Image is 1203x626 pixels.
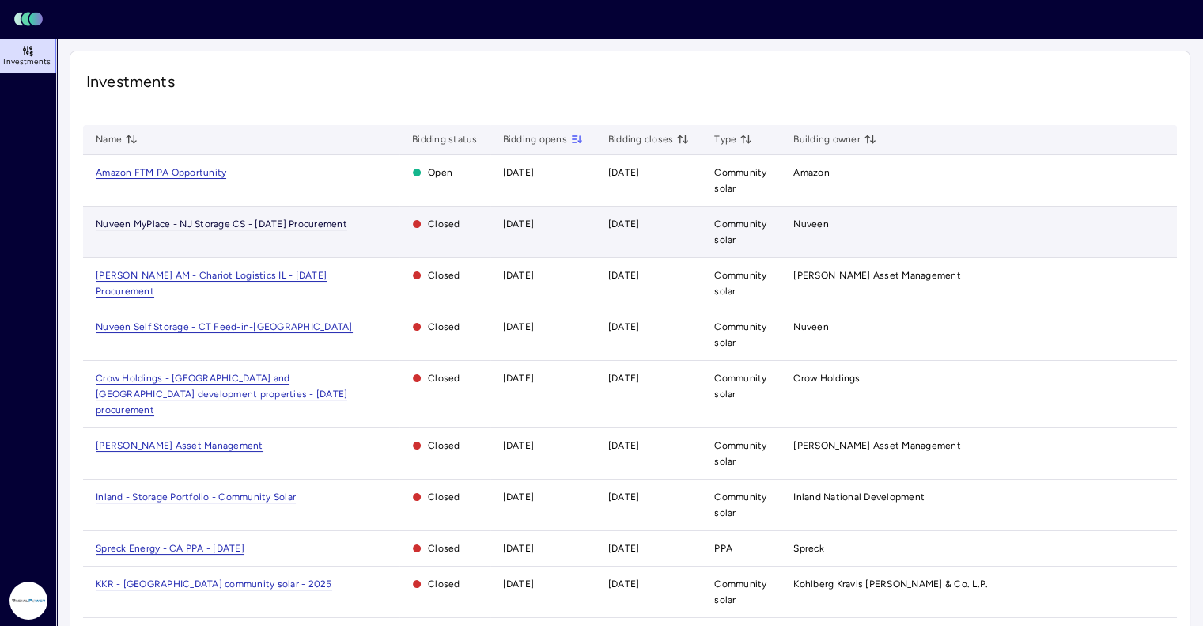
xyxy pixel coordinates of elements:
time: [DATE] [503,167,535,178]
span: Amazon FTM PA Opportunity [96,167,226,179]
td: Nuveen [781,309,1177,361]
span: Nuveen Self Storage - CT Feed-in-[GEOGRAPHIC_DATA] [96,321,353,333]
span: KKR - [GEOGRAPHIC_DATA] community solar - 2025 [96,579,332,590]
time: [DATE] [608,579,640,590]
a: [PERSON_NAME] Asset Management [96,440,263,451]
td: Inland National Development [781,480,1177,531]
button: toggle sorting [676,133,689,146]
img: Radial Power [9,582,47,620]
td: Community solar [702,207,781,258]
td: Community solar [702,155,781,207]
span: Bidding status [412,131,478,147]
span: Closed [412,541,478,556]
span: Name [96,131,138,147]
a: Crow Holdings - [GEOGRAPHIC_DATA] and [GEOGRAPHIC_DATA] development properties - [DATE] procurement [96,373,347,415]
td: Community solar [702,258,781,309]
button: toggle sorting [740,133,752,146]
td: Community solar [702,567,781,618]
time: [DATE] [503,440,535,451]
span: Closed [412,370,478,386]
span: Nuveen MyPlace - NJ Storage CS - [DATE] Procurement [96,218,347,230]
time: [DATE] [608,167,640,178]
td: Amazon [781,155,1177,207]
td: PPA [702,531,781,567]
a: Spreck Energy - CA PPA - [DATE] [96,543,244,554]
time: [DATE] [608,543,640,554]
span: Building owner [793,131,876,147]
time: [DATE] [503,270,535,281]
span: Closed [412,438,478,453]
time: [DATE] [608,270,640,281]
td: Spreck [781,531,1177,567]
span: [PERSON_NAME] Asset Management [96,440,263,452]
td: Community solar [702,309,781,361]
span: Closed [412,216,478,232]
span: Closed [412,489,478,505]
td: Crow Holdings [781,361,1177,428]
time: [DATE] [608,491,640,503]
td: Nuveen [781,207,1177,258]
a: KKR - [GEOGRAPHIC_DATA] community solar - 2025 [96,579,332,590]
span: Closed [412,267,478,283]
span: Closed [412,319,478,335]
button: toggle sorting [570,133,583,146]
time: [DATE] [503,543,535,554]
td: [PERSON_NAME] Asset Management [781,258,1177,309]
span: Investments [3,57,51,66]
time: [DATE] [608,218,640,230]
time: [DATE] [503,218,535,230]
time: [DATE] [608,440,640,451]
td: Community solar [702,361,781,428]
td: Community solar [702,428,781,480]
button: toggle sorting [125,133,138,146]
time: [DATE] [503,491,535,503]
time: [DATE] [503,579,535,590]
span: Bidding closes [608,131,690,147]
span: Open [412,165,478,180]
span: Spreck Energy - CA PPA - [DATE] [96,543,244,555]
a: [PERSON_NAME] AM - Chariot Logistics IL - [DATE] Procurement [96,270,327,297]
time: [DATE] [608,321,640,332]
td: Community solar [702,480,781,531]
a: Inland - Storage Portfolio - Community Solar [96,491,296,503]
time: [DATE] [503,321,535,332]
button: toggle sorting [864,133,876,146]
span: Inland - Storage Portfolio - Community Solar [96,491,296,503]
td: [PERSON_NAME] Asset Management [781,428,1177,480]
span: Closed [412,576,478,592]
span: Crow Holdings - [GEOGRAPHIC_DATA] and [GEOGRAPHIC_DATA] development properties - [DATE] procurement [96,373,347,416]
a: Amazon FTM PA Opportunity [96,167,226,178]
a: Nuveen MyPlace - NJ Storage CS - [DATE] Procurement [96,218,347,230]
span: Type [714,131,752,147]
time: [DATE] [608,373,640,384]
td: Kohlberg Kravis [PERSON_NAME] & Co. L.P. [781,567,1177,618]
span: Bidding opens [503,131,583,147]
time: [DATE] [503,373,535,384]
span: Investments [86,70,1174,93]
a: Nuveen Self Storage - CT Feed-in-[GEOGRAPHIC_DATA] [96,321,353,332]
